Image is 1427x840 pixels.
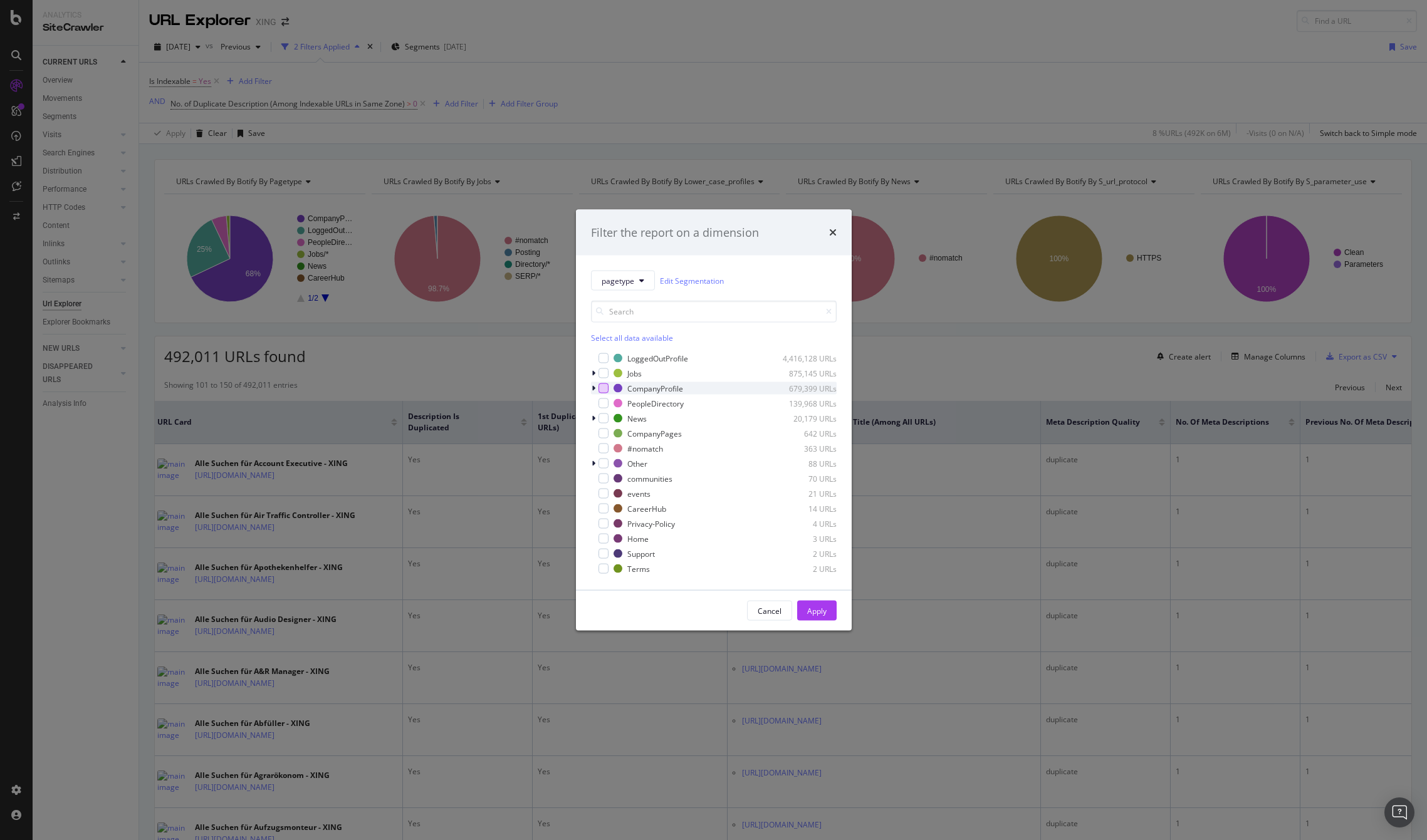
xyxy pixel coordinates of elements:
[775,413,837,423] div: 20,179 URLs
[775,548,837,559] div: 2 URLs
[627,518,675,529] div: Privacy-Policy
[627,383,683,393] div: CompanyProfile
[591,224,759,241] div: Filter the report on a dimension
[576,209,852,631] div: modal
[775,428,837,438] div: 642 URLs
[591,333,837,343] div: Select all data available
[591,301,837,323] input: Search
[627,548,655,559] div: Support
[660,274,724,287] a: Edit Segmentation
[627,488,651,499] div: events
[627,533,649,544] div: Home
[775,443,837,454] div: 363 URLs
[775,458,837,469] div: 88 URLs
[602,275,634,286] span: pagetype
[775,518,837,529] div: 4 URLs
[775,503,837,514] div: 14 URLs
[775,488,837,499] div: 21 URLs
[591,271,655,291] button: pagetype
[775,533,837,544] div: 3 URLs
[1384,797,1414,827] div: Open Intercom Messenger
[775,368,837,378] div: 875,145 URLs
[775,398,837,408] div: 139,968 URLs
[627,413,647,423] div: News
[627,398,684,408] div: PeopleDirectory
[775,353,837,363] div: 4,416,128 URLs
[775,473,837,484] div: 70 URLs
[627,503,666,514] div: CareerHub
[747,601,792,621] button: Cancel
[807,605,827,616] div: Apply
[627,353,688,363] div: LoggedOutProfile
[829,224,837,241] div: times
[627,443,663,454] div: #nomatch
[775,383,837,393] div: 679,399 URLs
[627,458,647,469] div: Other
[758,605,781,616] div: Cancel
[775,563,837,574] div: 2 URLs
[627,563,650,574] div: Terms
[627,428,682,438] div: CompanyPages
[627,368,642,378] div: Jobs
[627,473,672,484] div: communities
[797,601,837,621] button: Apply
